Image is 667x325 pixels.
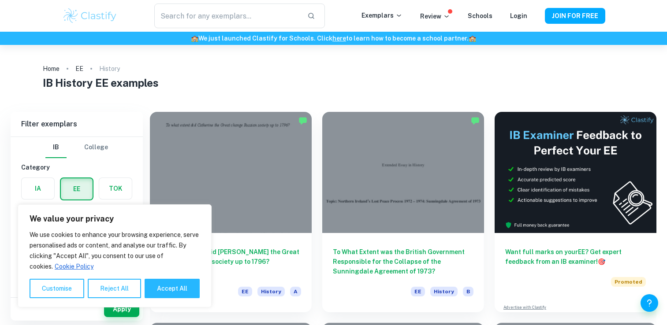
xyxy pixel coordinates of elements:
[22,178,54,199] button: IA
[104,301,139,317] button: Apply
[641,294,658,312] button: Help and Feedback
[469,35,476,42] span: 🏫
[61,178,93,199] button: EE
[471,116,480,125] img: Marked
[18,204,212,307] div: We value your privacy
[510,12,527,19] a: Login
[598,258,605,265] span: 🎯
[611,277,646,287] span: Promoted
[333,247,473,276] h6: To What Extent was the British Government Responsible for the Collapse of the Sunningdale Agreeme...
[505,247,646,266] h6: Want full marks on your EE ? Get expert feedback from an IB examiner!
[11,112,143,137] h6: Filter exemplars
[545,8,605,24] button: JOIN FOR FREE
[99,178,132,199] button: TOK
[191,35,198,42] span: 🏫
[298,116,307,125] img: Marked
[43,75,624,91] h1: IB History EE examples
[30,279,84,298] button: Customise
[150,112,312,312] a: To what extent did [PERSON_NAME] the Great change Russian society up to 1796?EEHistoryA
[99,64,120,74] p: History
[43,63,60,75] a: Home
[2,33,665,43] h6: We just launched Clastify for Schools. Click to learn how to become a school partner.
[503,304,546,310] a: Advertise with Clastify
[154,4,300,28] input: Search for any exemplars...
[322,112,484,312] a: To What Extent was the British Government Responsible for the Collapse of the Sunningdale Agreeme...
[495,112,656,233] img: Thumbnail
[30,229,200,272] p: We use cookies to enhance your browsing experience, serve personalised ads or content, and analys...
[54,262,94,270] a: Cookie Policy
[361,11,402,20] p: Exemplars
[21,162,132,172] h6: Category
[463,287,473,296] span: B
[257,287,285,296] span: History
[430,287,458,296] span: History
[30,214,200,224] p: We value your privacy
[160,247,301,276] h6: To what extent did [PERSON_NAME] the Great change Russian society up to 1796?
[495,112,656,312] a: Want full marks on yourEE? Get expert feedback from an IB examiner!PromotedAdvertise with Clastify
[84,137,108,158] button: College
[62,7,118,25] img: Clastify logo
[45,137,108,158] div: Filter type choice
[468,12,492,19] a: Schools
[411,287,425,296] span: EE
[290,287,301,296] span: A
[420,11,450,21] p: Review
[145,279,200,298] button: Accept All
[88,279,141,298] button: Reject All
[238,287,252,296] span: EE
[45,137,67,158] button: IB
[332,35,346,42] a: here
[75,63,83,75] a: EE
